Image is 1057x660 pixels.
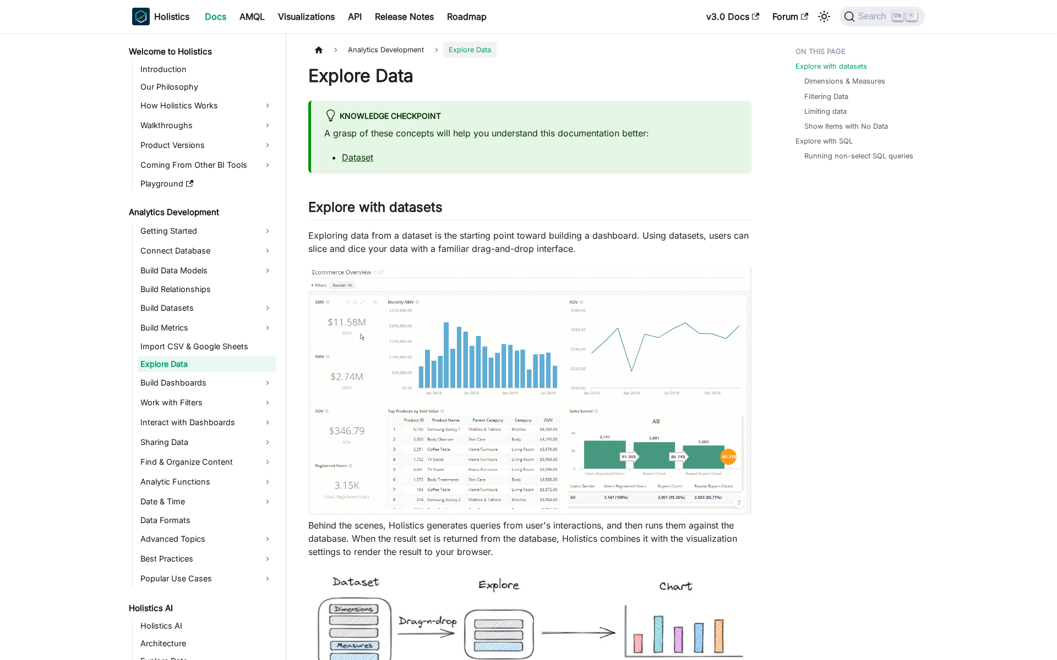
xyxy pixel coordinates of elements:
[137,117,276,134] a: Walkthroughs
[132,8,150,25] img: Holistics
[137,62,276,77] a: Introduction
[368,8,440,25] a: Release Notes
[804,106,847,117] a: Limiting data
[137,79,276,95] a: Our Philosophy
[308,229,751,255] p: Exploring data from a dataset is the starting point toward building a dashboard. Using datasets, ...
[137,394,276,411] a: Work with Filters
[126,205,276,220] a: Analytics Development
[341,8,368,25] a: API
[840,7,925,26] button: Search (Ctrl+K)
[137,453,276,471] a: Find & Organize Content
[700,8,766,25] a: v3.0 Docs
[137,156,276,174] a: Coming From Other BI Tools
[126,44,276,59] a: Welcome to Holistics
[440,8,493,25] a: Roadmap
[198,8,233,25] a: Docs
[126,601,276,616] a: Holistics AI
[271,8,341,25] a: Visualizations
[137,339,276,354] a: Import CSV & Google Sheets
[137,530,276,548] a: Advanced Topics
[137,636,276,651] a: Architecture
[796,61,867,71] a: Explore with datasets
[796,136,853,146] a: Explore with SQL
[342,152,373,163] a: Dataset
[766,8,815,25] a: Forum
[137,242,276,260] a: Connect Database
[154,10,189,23] b: Holistics
[137,570,276,587] a: Popular Use Cases
[324,109,738,124] div: Knowledge Checkpoint
[137,550,276,568] a: Best Practices
[815,8,833,25] button: Switch between dark and light mode (currently light mode)
[308,199,751,220] h2: Explore with datasets
[137,299,276,317] a: Build Datasets
[308,42,329,58] a: Home page
[233,8,271,25] a: AMQL
[137,319,276,337] a: Build Metrics
[137,473,276,491] a: Analytic Functions
[804,151,913,161] a: Running non-select SQL queries
[137,356,276,372] a: Explore Data
[132,8,189,25] a: HolisticsHolistics
[804,91,848,102] a: Filtering Data
[804,121,888,131] a: Show Items with No Data
[804,76,885,86] a: Dimensions & Measures
[137,282,276,297] a: Build Relationships
[137,618,276,634] a: Holistics AI
[324,127,738,140] p: A grasp of these concepts will help you understand this documentation better:
[137,414,276,431] a: Interact with Dashboards
[308,42,751,58] nav: Breadcrumbs
[342,42,429,58] span: Analytics Development
[137,433,276,451] a: Sharing Data
[137,97,276,114] a: How Holistics Works
[137,493,276,510] a: Date & Time
[137,176,276,191] a: Playground
[443,42,497,58] span: Explore Data
[308,519,751,558] p: Behind the scenes, Holistics generates queries from user's interactions, and then runs them again...
[906,11,917,21] kbd: K
[137,136,276,154] a: Product Versions
[137,222,276,240] a: Getting Started
[137,262,276,279] a: Build Data Models
[137,374,276,392] a: Build Dashboards
[137,513,276,528] a: Data Formats
[308,65,751,87] h1: Explore Data
[121,33,286,660] nav: Docs sidebar
[855,12,893,21] span: Search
